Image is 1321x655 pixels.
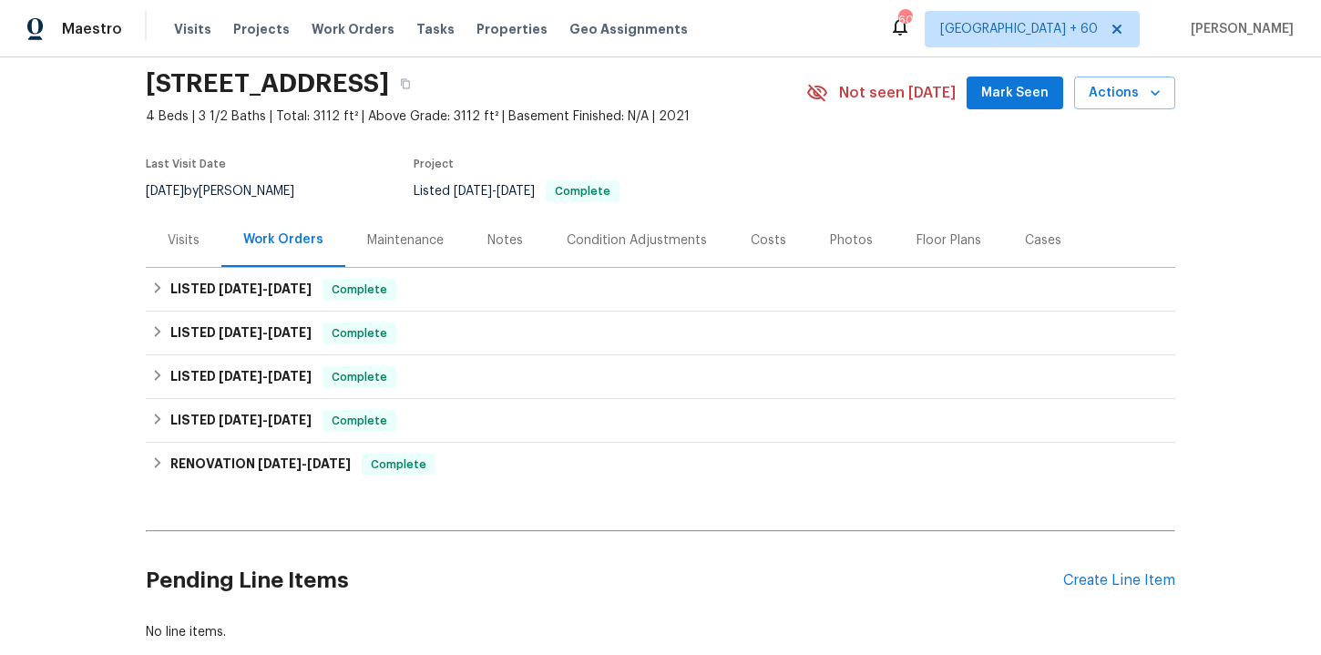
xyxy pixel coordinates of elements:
span: Geo Assignments [569,20,688,38]
span: [DATE] [258,457,302,470]
span: Mark Seen [981,82,1049,105]
div: by [PERSON_NAME] [146,180,316,202]
div: Create Line Item [1063,572,1175,589]
span: Projects [233,20,290,38]
span: - [219,414,312,426]
h2: Pending Line Items [146,538,1063,623]
span: [DATE] [268,370,312,383]
div: Notes [487,231,523,250]
button: Actions [1074,77,1175,110]
span: Actions [1089,82,1161,105]
span: [DATE] [454,185,492,198]
span: Listed [414,185,620,198]
span: Complete [324,412,394,430]
div: LISTED [DATE]-[DATE]Complete [146,268,1175,312]
div: Floor Plans [917,231,981,250]
span: Tasks [416,23,455,36]
div: Condition Adjustments [567,231,707,250]
div: Maintenance [367,231,444,250]
span: Work Orders [312,20,394,38]
span: - [258,457,351,470]
div: Visits [168,231,200,250]
h6: LISTED [170,410,312,432]
div: Costs [751,231,786,250]
span: [DATE] [219,282,262,295]
div: Work Orders [243,230,323,249]
span: [DATE] [219,326,262,339]
h2: [STREET_ADDRESS] [146,75,389,93]
span: [DATE] [219,414,262,426]
div: Cases [1025,231,1061,250]
span: Complete [324,281,394,299]
span: - [454,185,535,198]
span: [GEOGRAPHIC_DATA] + 60 [940,20,1098,38]
span: [DATE] [219,370,262,383]
span: [DATE] [268,282,312,295]
span: Last Visit Date [146,159,226,169]
span: Visits [174,20,211,38]
div: No line items. [146,623,1175,641]
h6: LISTED [170,279,312,301]
span: - [219,282,312,295]
h6: LISTED [170,322,312,344]
div: LISTED [DATE]-[DATE]Complete [146,312,1175,355]
span: Complete [324,324,394,343]
span: [DATE] [307,457,351,470]
div: LISTED [DATE]-[DATE]Complete [146,355,1175,399]
button: Mark Seen [967,77,1063,110]
button: Copy Address [389,67,422,100]
h6: LISTED [170,366,312,388]
span: - [219,370,312,383]
span: - [219,326,312,339]
span: [DATE] [268,414,312,426]
span: Complete [324,368,394,386]
span: [DATE] [497,185,535,198]
span: Properties [476,20,548,38]
span: Complete [364,455,434,474]
span: [DATE] [268,326,312,339]
div: RENOVATION [DATE]-[DATE]Complete [146,443,1175,486]
div: LISTED [DATE]-[DATE]Complete [146,399,1175,443]
span: Complete [548,186,618,197]
span: [DATE] [146,185,184,198]
span: Maestro [62,20,122,38]
span: 4 Beds | 3 1/2 Baths | Total: 3112 ft² | Above Grade: 3112 ft² | Basement Finished: N/A | 2021 [146,107,806,126]
div: 602 [898,11,911,29]
span: Project [414,159,454,169]
div: Photos [830,231,873,250]
span: [PERSON_NAME] [1183,20,1294,38]
span: Not seen [DATE] [839,84,956,102]
h6: RENOVATION [170,454,351,476]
